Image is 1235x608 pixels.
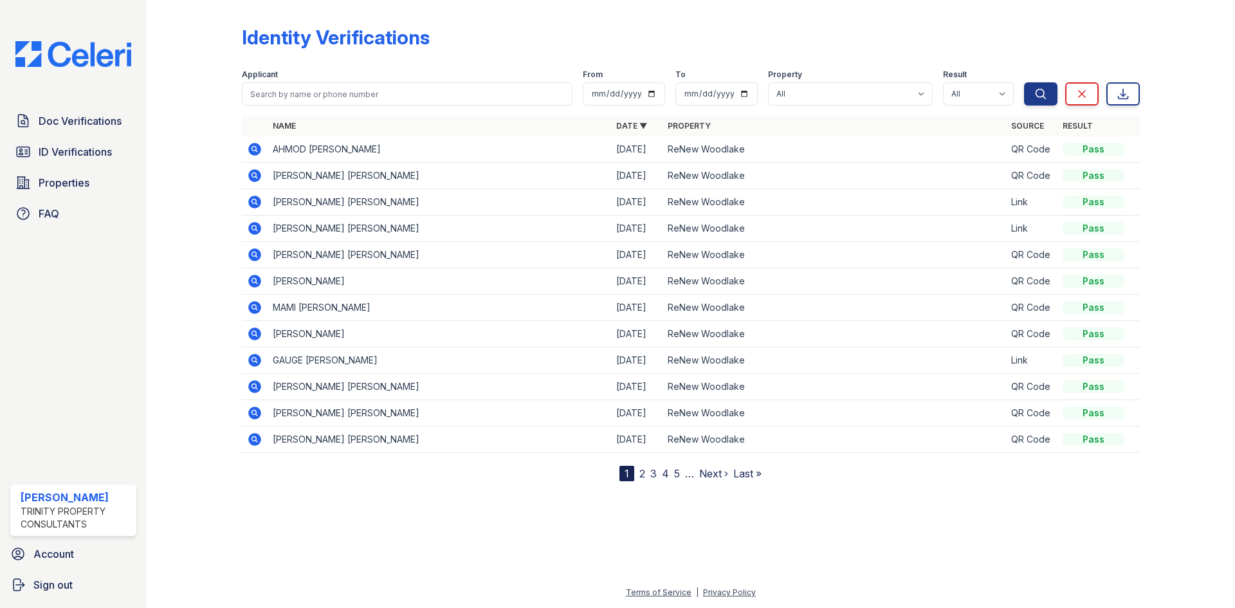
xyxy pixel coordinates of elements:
[1006,374,1057,400] td: QR Code
[268,321,611,347] td: [PERSON_NAME]
[268,268,611,295] td: [PERSON_NAME]
[10,201,136,226] a: FAQ
[668,121,711,131] a: Property
[268,242,611,268] td: [PERSON_NAME] [PERSON_NAME]
[1006,400,1057,427] td: QR Code
[663,268,1006,295] td: ReNew Woodlake
[626,587,691,597] a: Terms of Service
[39,206,59,221] span: FAQ
[611,400,663,427] td: [DATE]
[611,347,663,374] td: [DATE]
[268,374,611,400] td: [PERSON_NAME] [PERSON_NAME]
[696,587,699,597] div: |
[1006,347,1057,374] td: Link
[663,163,1006,189] td: ReNew Woodlake
[1011,121,1044,131] a: Source
[663,216,1006,242] td: ReNew Woodlake
[611,295,663,321] td: [DATE]
[639,467,645,480] a: 2
[663,400,1006,427] td: ReNew Woodlake
[663,295,1006,321] td: ReNew Woodlake
[1063,327,1124,340] div: Pass
[1006,216,1057,242] td: Link
[674,467,680,480] a: 5
[1063,143,1124,156] div: Pass
[5,572,142,598] a: Sign out
[733,467,762,480] a: Last »
[611,163,663,189] td: [DATE]
[1063,121,1093,131] a: Result
[1063,169,1124,182] div: Pass
[1063,275,1124,288] div: Pass
[268,400,611,427] td: [PERSON_NAME] [PERSON_NAME]
[611,216,663,242] td: [DATE]
[268,347,611,374] td: GAUGE [PERSON_NAME]
[1006,295,1057,321] td: QR Code
[768,69,802,80] label: Property
[943,69,967,80] label: Result
[611,427,663,453] td: [DATE]
[1063,380,1124,393] div: Pass
[685,466,694,481] span: …
[663,242,1006,268] td: ReNew Woodlake
[10,170,136,196] a: Properties
[21,505,131,531] div: Trinity Property Consultants
[616,121,647,131] a: Date ▼
[619,466,634,481] div: 1
[268,295,611,321] td: MAMI [PERSON_NAME]
[33,577,73,593] span: Sign out
[39,113,122,129] span: Doc Verifications
[611,136,663,163] td: [DATE]
[1063,407,1124,419] div: Pass
[242,69,278,80] label: Applicant
[268,427,611,453] td: [PERSON_NAME] [PERSON_NAME]
[10,139,136,165] a: ID Verifications
[611,321,663,347] td: [DATE]
[39,144,112,160] span: ID Verifications
[1063,354,1124,367] div: Pass
[611,268,663,295] td: [DATE]
[611,374,663,400] td: [DATE]
[1063,248,1124,261] div: Pass
[611,242,663,268] td: [DATE]
[663,427,1006,453] td: ReNew Woodlake
[1063,222,1124,235] div: Pass
[663,321,1006,347] td: ReNew Woodlake
[1006,163,1057,189] td: QR Code
[273,121,296,131] a: Name
[1006,189,1057,216] td: Link
[1063,196,1124,208] div: Pass
[1006,242,1057,268] td: QR Code
[1006,321,1057,347] td: QR Code
[663,136,1006,163] td: ReNew Woodlake
[1063,433,1124,446] div: Pass
[699,467,728,480] a: Next ›
[703,587,756,597] a: Privacy Policy
[1006,136,1057,163] td: QR Code
[1006,427,1057,453] td: QR Code
[268,189,611,216] td: [PERSON_NAME] [PERSON_NAME]
[5,541,142,567] a: Account
[662,467,669,480] a: 4
[675,69,686,80] label: To
[268,216,611,242] td: [PERSON_NAME] [PERSON_NAME]
[663,374,1006,400] td: ReNew Woodlake
[242,82,572,106] input: Search by name or phone number
[650,467,657,480] a: 3
[583,69,603,80] label: From
[268,136,611,163] td: AHMOD [PERSON_NAME]
[663,347,1006,374] td: ReNew Woodlake
[5,41,142,67] img: CE_Logo_Blue-a8612792a0a2168367f1c8372b55b34899dd931a85d93a1a3d3e32e68fde9ad4.png
[1006,268,1057,295] td: QR Code
[242,26,430,49] div: Identity Verifications
[33,546,74,562] span: Account
[611,189,663,216] td: [DATE]
[1063,301,1124,314] div: Pass
[39,175,89,190] span: Properties
[10,108,136,134] a: Doc Verifications
[21,490,131,505] div: [PERSON_NAME]
[268,163,611,189] td: [PERSON_NAME] [PERSON_NAME]
[663,189,1006,216] td: ReNew Woodlake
